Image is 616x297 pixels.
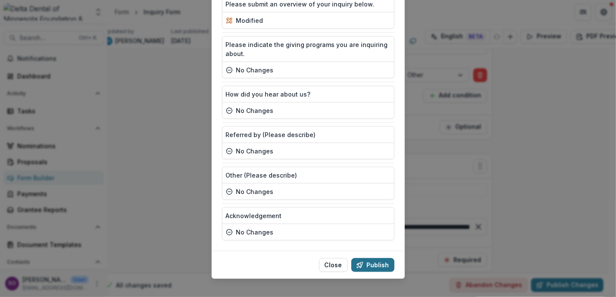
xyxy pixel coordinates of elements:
p: Please indicate the giving programs you are inquiring about. [226,40,391,58]
button: Publish [351,258,394,272]
p: How did you hear about us? [226,90,311,99]
p: Referred by (Please describe) [226,130,316,139]
p: modified [236,16,263,25]
p: no changes [236,106,274,115]
button: Close [319,258,348,272]
p: Acknowledgement [226,211,282,220]
p: no changes [236,147,274,156]
p: no changes [236,66,274,75]
p: no changes [236,187,274,196]
p: no changes [236,228,274,237]
p: Other (Please describe) [226,171,297,180]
